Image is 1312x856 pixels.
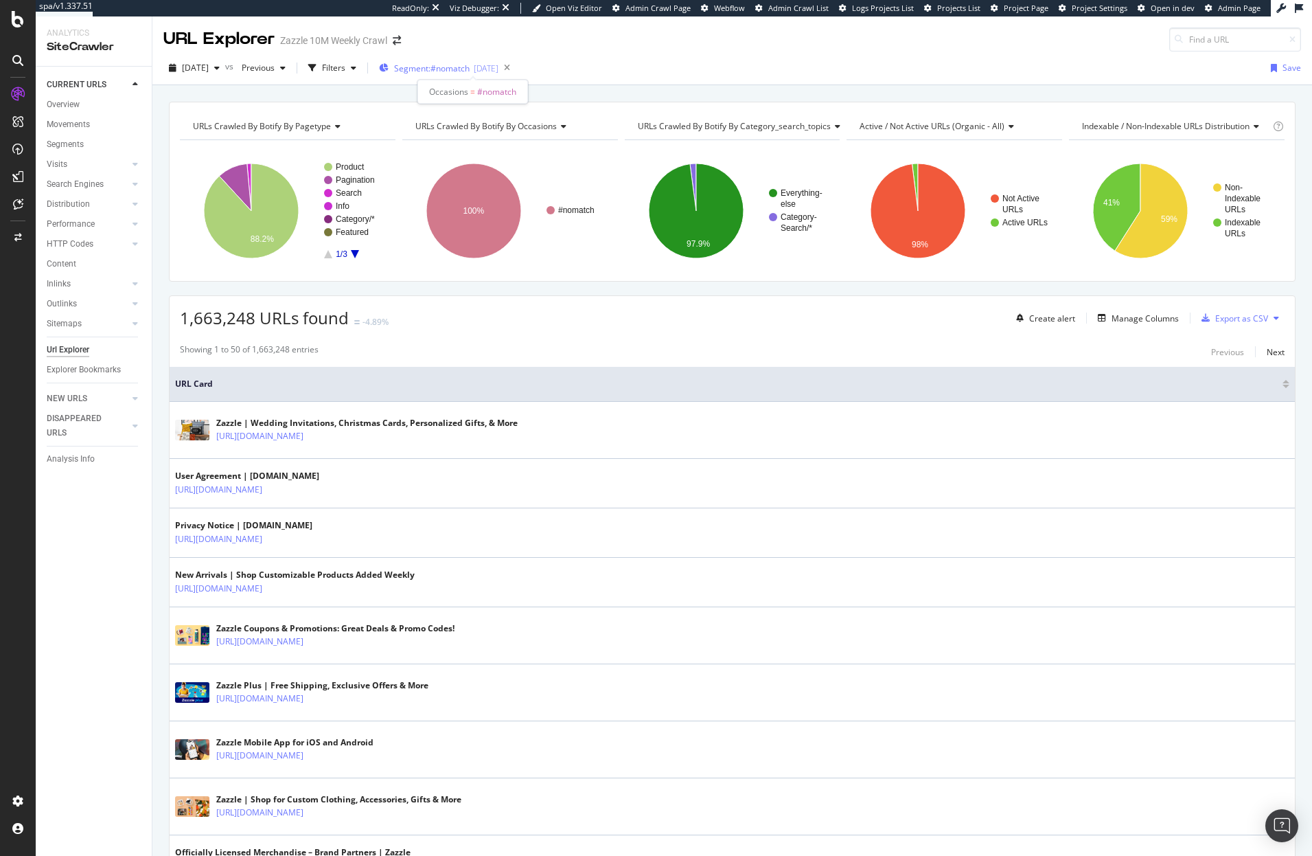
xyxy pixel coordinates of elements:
span: URLs Crawled By Botify By category_search_topics [638,120,831,132]
div: DISAPPEARED URLS [47,412,116,440]
svg: A chart. [180,151,395,271]
div: NEW URLS [47,392,87,406]
a: [URL][DOMAIN_NAME] [175,483,262,497]
text: URLs [1225,229,1245,238]
div: Manage Columns [1112,313,1179,324]
div: Privacy Notice | [DOMAIN_NAME] [175,519,322,532]
div: Content [47,257,76,271]
text: 1/3 [336,249,347,259]
div: HTTP Codes [47,237,93,251]
a: Movements [47,117,142,132]
div: User Agreement | [DOMAIN_NAME] [175,470,322,482]
div: Zazzle | Wedding Invitations, Christmas Cards, Personalized Gifts, & More [216,417,518,429]
span: 1,663,248 URLs found [180,306,349,329]
div: Performance [47,217,95,232]
text: Info [336,201,349,211]
text: Everything- [781,188,822,198]
text: URLs [1002,205,1023,214]
h4: URLs Crawled By Botify By pagetype [190,115,383,137]
img: main image [175,625,209,646]
a: Content [47,257,142,271]
text: Featured [336,227,369,237]
a: Open in dev [1138,3,1195,14]
h4: URLs Crawled By Botify By category_search_topics [635,115,851,137]
div: Zazzle Mobile App for iOS and Android [216,736,373,749]
text: Indexable [1225,194,1261,203]
a: Open Viz Editor [532,3,602,14]
a: [URL][DOMAIN_NAME] [175,582,262,596]
a: Explorer Bookmarks [47,363,142,377]
a: Overview [47,98,142,112]
text: Indexable [1225,218,1261,227]
img: Equal [354,320,360,324]
button: Create alert [1011,307,1075,329]
button: Previous [236,57,291,79]
div: Search Engines [47,177,104,192]
div: Analytics [47,27,141,39]
span: vs [225,60,236,72]
button: Segment:#nomatch[DATE] [373,57,498,79]
div: [DATE] [474,63,498,74]
text: Search [336,188,362,198]
a: Admin Crawl Page [612,3,691,14]
text: Category/* [336,214,375,224]
button: [DATE] [163,57,225,79]
div: URL Explorer [163,27,275,51]
text: else [781,199,796,209]
a: Distribution [47,197,128,212]
svg: A chart. [402,151,618,271]
a: [URL][DOMAIN_NAME] [175,532,262,546]
svg: A chart. [847,151,1062,271]
text: Search/* [781,223,812,233]
div: A chart. [1069,151,1285,271]
a: [URL][DOMAIN_NAME] [216,692,303,706]
span: Project Page [1004,3,1048,13]
a: Outlinks [47,297,128,311]
text: URLs [1225,205,1245,214]
span: URL Card [175,378,1279,390]
div: Overview [47,98,80,112]
button: Next [1267,343,1285,360]
div: Zazzle Plus | Free Shipping, Exclusive Offers & More [216,679,428,692]
div: SiteCrawler [47,39,141,55]
span: URLs Crawled By Botify By occasions [415,120,557,132]
text: Category- [781,212,817,222]
button: Previous [1211,343,1244,360]
span: Admin Crawl List [768,3,829,13]
a: Sitemaps [47,317,128,331]
text: Not Active [1002,194,1039,203]
a: CURRENT URLS [47,78,128,92]
input: Find a URL [1169,27,1301,52]
div: Zazzle 10M Weekly Crawl [280,34,387,47]
span: Open in dev [1151,3,1195,13]
text: 41% [1103,198,1120,207]
button: Manage Columns [1092,310,1179,326]
a: Analysis Info [47,452,142,466]
img: main image [175,796,209,817]
a: Logs Projects List [839,3,914,14]
div: A chart. [625,151,840,271]
text: Product [336,162,365,172]
div: Open Intercom Messenger [1265,809,1298,842]
div: Showing 1 to 50 of 1,663,248 entries [180,343,319,360]
span: Indexable / Non-Indexable URLs distribution [1082,120,1250,132]
a: Url Explorer [47,343,142,357]
text: 98% [912,240,928,249]
img: main image [175,682,209,703]
span: Projects List [937,3,980,13]
div: Save [1282,62,1301,74]
h4: URLs Crawled By Botify By occasions [413,115,606,137]
div: Distribution [47,197,90,212]
a: DISAPPEARED URLS [47,412,128,440]
a: Visits [47,157,128,172]
div: Filters [322,62,345,74]
span: Active / Not Active URLs (organic - all) [860,120,1004,132]
button: Export as CSV [1196,307,1268,329]
div: Segments [47,137,84,152]
a: [URL][DOMAIN_NAME] [216,749,303,763]
span: Previous [236,62,275,74]
h4: Indexable / Non-Indexable URLs Distribution [1079,115,1270,137]
text: #nomatch [558,205,595,215]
